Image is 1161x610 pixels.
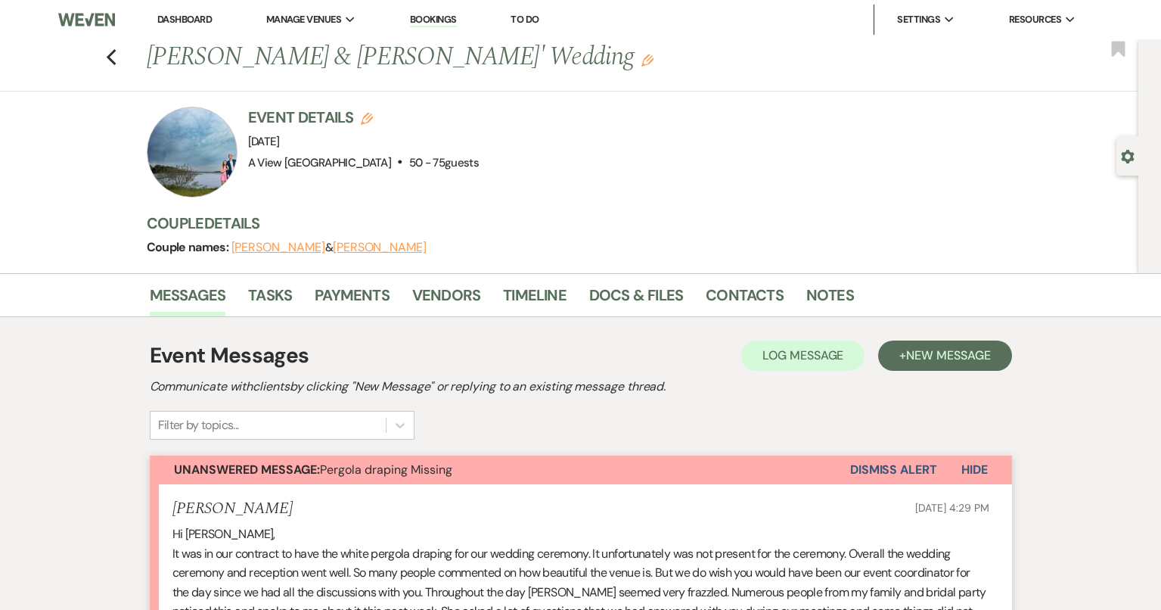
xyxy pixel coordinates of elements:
[231,241,325,254] button: [PERSON_NAME]
[266,12,341,27] span: Manage Venues
[961,462,988,478] span: Hide
[231,240,427,255] span: &
[937,456,1012,484] button: Hide
[147,213,994,234] h3: Couple Details
[410,13,457,27] a: Bookings
[589,283,683,316] a: Docs & Files
[1121,148,1135,163] button: Open lead details
[897,12,940,27] span: Settings
[172,524,989,544] p: Hi [PERSON_NAME],
[150,456,850,484] button: Unanswered Message:Pergola draping Missing
[150,283,226,316] a: Messages
[850,456,937,484] button: Dismiss Alert
[315,283,390,316] a: Payments
[906,347,990,363] span: New Message
[174,462,320,478] strong: Unanswered Message:
[1009,12,1061,27] span: Resources
[248,134,280,149] span: [DATE]
[511,13,539,26] a: To Do
[150,340,309,372] h1: Event Messages
[878,341,1011,371] button: +New Message
[158,416,239,434] div: Filter by topics...
[806,283,854,316] a: Notes
[706,283,784,316] a: Contacts
[503,283,567,316] a: Timeline
[150,378,1012,396] h2: Communicate with clients by clicking "New Message" or replying to an existing message thread.
[412,283,480,316] a: Vendors
[174,462,452,478] span: Pergola draping Missing
[762,347,843,363] span: Log Message
[147,39,824,76] h1: [PERSON_NAME] & [PERSON_NAME]' Wedding
[248,155,392,170] span: A View [GEOGRAPHIC_DATA]
[147,239,231,255] span: Couple names:
[157,13,212,26] a: Dashboard
[172,500,293,518] h5: [PERSON_NAME]
[915,501,989,515] span: [DATE] 4:29 PM
[333,241,427,254] button: [PERSON_NAME]
[248,283,292,316] a: Tasks
[741,341,865,371] button: Log Message
[248,107,480,128] h3: Event Details
[58,4,115,36] img: Weven Logo
[409,155,480,170] span: 50 - 75 guests
[641,53,653,67] button: Edit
